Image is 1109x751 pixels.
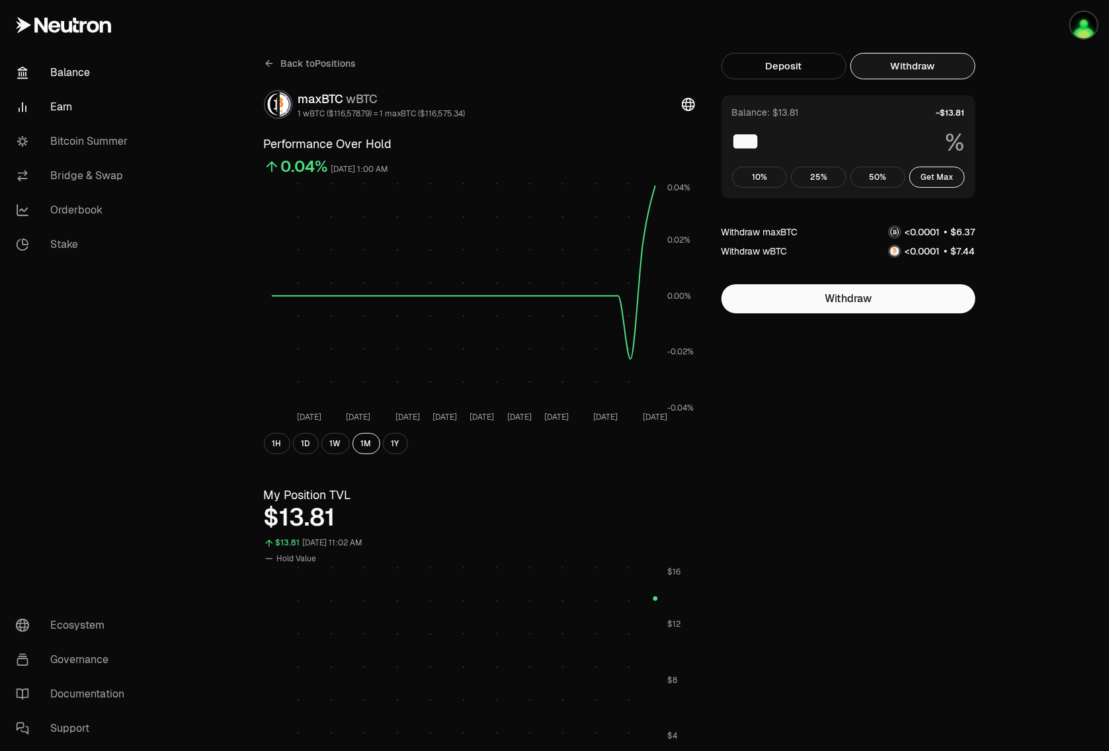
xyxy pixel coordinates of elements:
a: Bitcoin Summer [5,124,143,159]
span: Hold Value [277,553,317,564]
button: 1D [293,433,319,454]
div: 1 wBTC ($116,578.79) = 1 maxBTC ($116,575.34) [298,108,466,119]
div: Withdraw wBTC [721,245,788,258]
a: Balance [5,56,143,90]
tspan: [DATE] [432,413,457,423]
img: maxBTC Logo [265,91,277,118]
button: 1Y [383,433,408,454]
tspan: $12 [667,619,680,629]
a: Documentation [5,677,143,711]
tspan: [DATE] [395,413,420,423]
a: Governance [5,643,143,677]
a: Back toPositions [264,53,356,74]
button: 25% [791,167,846,188]
button: 1M [352,433,380,454]
span: % [946,130,965,156]
div: $13.81 [276,535,300,551]
a: Stake [5,227,143,262]
tspan: $16 [667,567,680,577]
button: Get Max [909,167,965,188]
tspan: [DATE] [593,413,618,423]
div: $13.81 [264,504,695,531]
img: Jay Keplr [1071,12,1097,38]
tspan: -0.02% [667,347,694,358]
button: Deposit [721,53,846,79]
tspan: $4 [667,731,677,742]
a: Ecosystem [5,608,143,643]
tspan: -0.04% [667,403,694,413]
tspan: [DATE] [296,413,321,423]
button: 50% [850,167,906,188]
a: Bridge & Swap [5,159,143,193]
tspan: [DATE] [346,413,370,423]
tspan: [DATE] [544,413,568,423]
tspan: 0.02% [667,235,690,245]
button: Withdraw [850,53,975,79]
div: [DATE] 1:00 AM [331,162,389,177]
tspan: [DATE] [470,413,494,423]
img: maxBTC Logo [889,227,900,237]
div: [DATE] 11:02 AM [303,535,363,551]
h3: My Position TVL [264,486,695,504]
div: maxBTC [298,90,466,108]
tspan: $8 [667,675,677,686]
div: Balance: $13.81 [732,106,799,119]
tspan: [DATE] [507,413,531,423]
button: 10% [732,167,788,188]
h3: Performance Over Hold [264,135,695,153]
a: Support [5,711,143,746]
div: Withdraw maxBTC [721,225,798,239]
button: 1H [264,433,290,454]
img: wBTC Logo [280,91,292,118]
button: Withdraw [721,284,975,313]
span: wBTC [347,91,378,106]
a: Orderbook [5,193,143,227]
span: Back to Positions [281,57,356,70]
tspan: [DATE] [643,413,667,423]
img: wBTC Logo [889,246,900,257]
tspan: 0.04% [667,182,690,193]
a: Earn [5,90,143,124]
button: 1W [321,433,350,454]
div: 0.04% [281,156,329,177]
tspan: 0.00% [667,291,691,301]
